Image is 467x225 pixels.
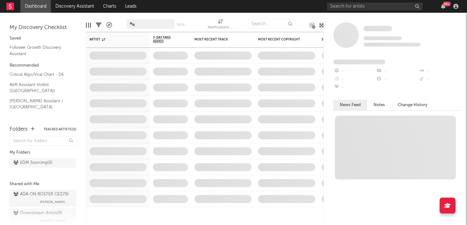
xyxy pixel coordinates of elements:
[376,67,418,75] div: --
[391,100,434,110] button: Change History
[10,71,70,78] a: Critical Algo/Viral Chart - DE
[10,149,76,156] div: My Folders
[441,4,445,9] button: 99+
[418,75,461,83] div: --
[10,24,76,32] div: My Discovery Checklist
[10,44,70,57] a: Follower Growth Discovery Assistant
[10,158,76,168] a: EDM Sourcing(0)
[10,35,76,42] div: Saved
[106,16,112,34] div: A&R Pipeline
[40,198,65,206] span: [PERSON_NAME]
[364,43,421,47] span: 0 fans last week
[367,100,391,110] button: Notes
[153,36,178,43] span: 7-Day Fans Added
[10,126,28,133] div: Folders
[248,19,296,29] input: Search...
[96,16,101,34] div: Filters
[333,100,367,110] button: News Feed
[333,67,376,75] div: --
[10,62,76,69] div: Recommended
[364,26,392,31] span: Some Artist
[364,36,402,40] span: Tracking Since: [DATE]
[376,75,418,83] div: --
[13,191,69,198] div: ADA ON ROSTER CE ( 179 )
[333,60,385,64] span: Fans Added by Platform
[10,114,70,127] a: A&R Assistant German Hip Hop Hotlist
[89,38,137,41] div: Artist
[208,24,233,32] div: Notifications (Artist)
[208,16,233,34] div: Notifications (Artist)
[13,159,52,167] div: EDM Sourcing ( 0 )
[86,16,91,34] div: Edit Columns
[10,136,76,146] input: Search for folders...
[177,23,185,26] button: Save
[364,25,392,32] a: Some Artist
[10,190,76,207] a: ADA ON ROSTER CE(179)[PERSON_NAME]
[327,3,422,11] input: Search for artists
[44,128,76,131] button: Tracked Artists(11)
[13,209,62,217] div: Downstream Artists ( 8 )
[333,75,376,83] div: --
[333,83,376,92] div: --
[40,217,65,225] span: [PERSON_NAME]
[194,38,242,41] div: Most Recent Track
[418,67,461,75] div: --
[10,98,70,111] a: [PERSON_NAME] Assistant / [GEOGRAPHIC_DATA]
[258,38,306,41] div: Most Recent Copyright
[443,2,451,6] div: 99 +
[10,180,76,188] div: Shared with Me
[10,81,70,94] a: A&R Assistant Hotlist ([GEOGRAPHIC_DATA])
